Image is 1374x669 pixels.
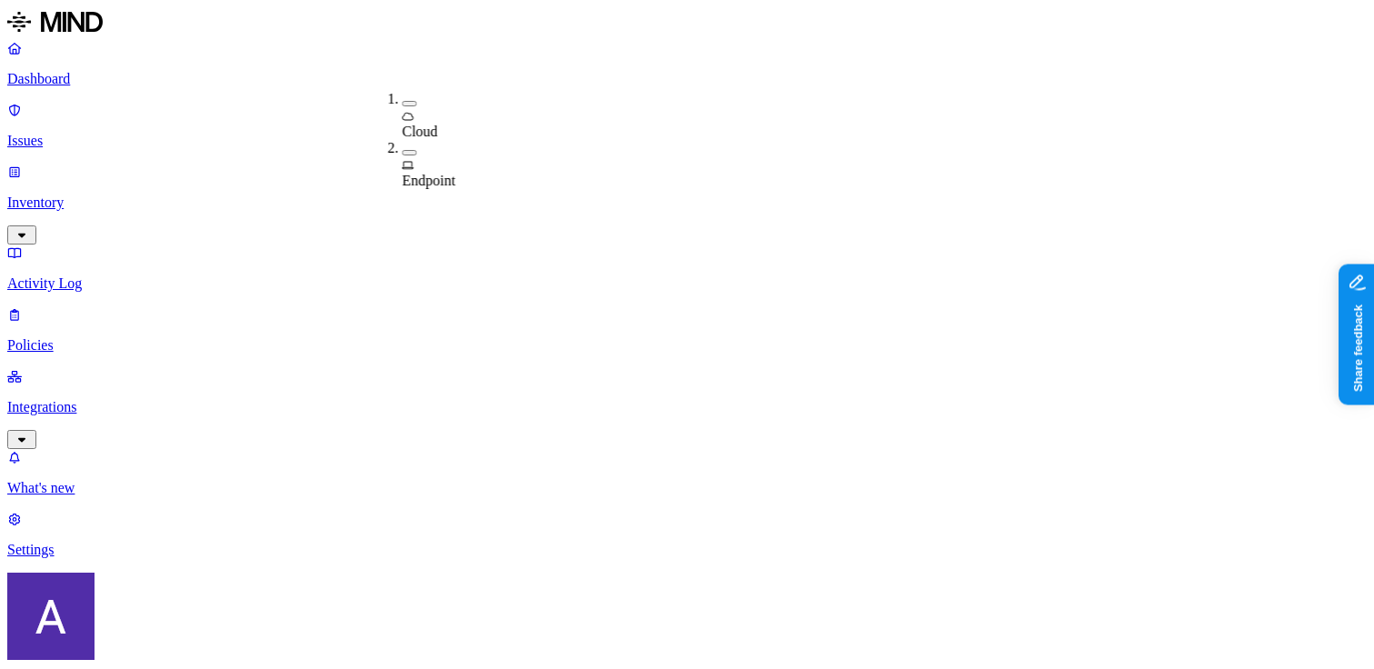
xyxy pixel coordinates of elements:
[7,306,1367,354] a: Policies
[7,102,1367,149] a: Issues
[7,337,1367,354] p: Policies
[7,7,1367,40] a: MIND
[7,195,1367,211] p: Inventory
[403,173,456,188] span: Endpoint
[7,368,1367,446] a: Integrations
[7,7,103,36] img: MIND
[7,275,1367,292] p: Activity Log
[7,480,1367,496] p: What's new
[7,573,95,660] img: Avigail Bronznick
[7,133,1367,149] p: Issues
[7,71,1367,87] p: Dashboard
[7,399,1367,415] p: Integrations
[7,449,1367,496] a: What's new
[403,124,438,139] span: Cloud
[7,164,1367,242] a: Inventory
[7,511,1367,558] a: Settings
[7,245,1367,292] a: Activity Log
[7,40,1367,87] a: Dashboard
[7,542,1367,558] p: Settings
